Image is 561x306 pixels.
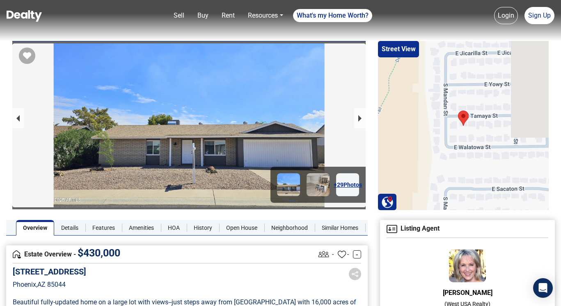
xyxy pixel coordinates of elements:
[449,249,486,282] img: Agent
[353,250,361,258] a: -
[245,7,286,24] a: Resources
[85,220,122,236] a: Features
[387,225,397,233] img: Agent
[7,10,42,22] img: Dealty - Buy, Sell & Rent Homes
[264,220,315,236] a: Neighborhood
[194,7,212,24] a: Buy
[170,7,188,24] a: Sell
[381,196,394,208] img: Search Homes at Dealty
[16,220,54,236] a: Overview
[218,7,238,24] a: Rent
[332,249,334,259] span: -
[161,220,187,236] a: HOA
[315,220,365,236] a: Similar Homes
[187,220,219,236] a: History
[13,280,86,290] p: Phoenix , AZ 85044
[277,173,300,196] img: Image
[336,173,359,196] a: +29Photos
[387,225,548,233] h4: Listing Agent
[378,41,419,57] button: Street View
[54,220,85,236] a: Details
[316,247,331,261] img: Listing View
[12,108,24,128] button: previous slide / item
[533,278,553,298] div: Open Intercom Messenger
[494,7,518,24] a: Login
[13,250,21,258] img: Overview
[78,247,120,259] span: $ 430,000
[219,220,264,236] a: Open House
[338,250,346,258] img: Favourites
[4,281,29,306] iframe: BigID CMP Widget
[354,108,366,128] button: next slide / item
[524,7,554,24] a: Sign Up
[122,220,161,236] a: Amenities
[307,173,330,196] img: Image
[347,249,349,259] span: -
[13,250,316,259] h4: Estate Overview -
[293,9,372,22] a: What's my Home Worth?
[13,267,86,277] h5: [STREET_ADDRESS]
[387,289,548,297] h6: [PERSON_NAME]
